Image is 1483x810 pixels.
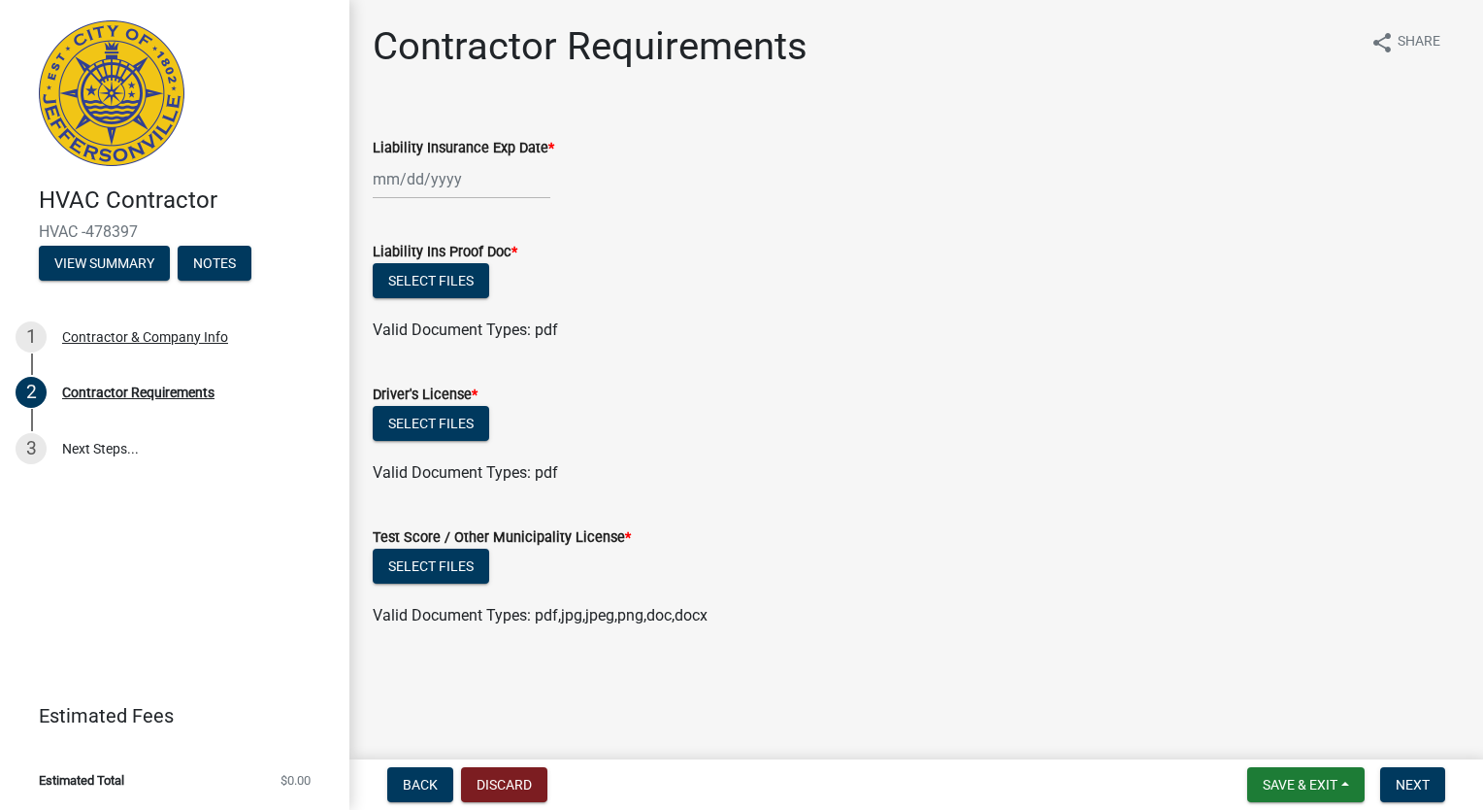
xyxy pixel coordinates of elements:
[373,388,478,402] label: Driver's License
[16,433,47,464] div: 3
[39,222,311,241] span: HVAC -478397
[373,246,517,259] label: Liability Ins Proof Doc
[39,256,170,272] wm-modal-confirm: Summary
[178,246,251,281] button: Notes
[39,246,170,281] button: View Summary
[387,767,453,802] button: Back
[178,256,251,272] wm-modal-confirm: Notes
[16,321,47,353] div: 1
[1398,31,1440,54] span: Share
[1355,23,1456,61] button: shareShare
[39,20,184,166] img: City of Jeffersonville, Indiana
[1396,777,1430,793] span: Next
[373,263,489,298] button: Select files
[39,186,334,215] h4: HVAC Contractor
[1370,31,1394,54] i: share
[280,774,311,787] span: $0.00
[373,406,489,441] button: Select files
[1263,777,1337,793] span: Save & Exit
[16,696,318,735] a: Estimated Fees
[373,531,631,545] label: Test Score / Other Municipality License
[1247,767,1365,802] button: Save & Exit
[373,463,558,482] span: Valid Document Types: pdf
[373,23,807,70] h1: Contractor Requirements
[403,777,438,793] span: Back
[62,386,214,399] div: Contractor Requirements
[39,774,124,787] span: Estimated Total
[373,159,550,199] input: mm/dd/yyyy
[16,377,47,408] div: 2
[373,549,489,584] button: Select files
[373,606,708,624] span: Valid Document Types: pdf,jpg,jpeg,png,doc,docx
[373,142,554,155] label: Liability Insurance Exp Date
[461,767,547,802] button: Discard
[373,321,558,339] span: Valid Document Types: pdf
[1380,767,1445,802] button: Next
[62,330,228,344] div: Contractor & Company Info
